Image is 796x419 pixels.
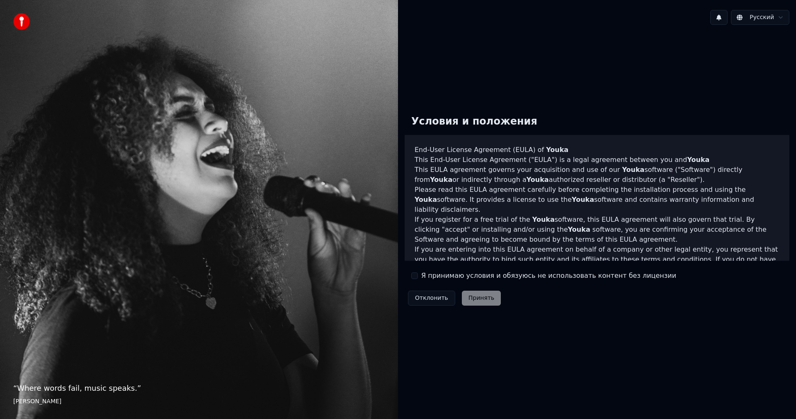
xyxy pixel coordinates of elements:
[408,291,455,306] button: Отклонить
[687,156,709,164] span: Youka
[421,271,676,281] label: Я принимаю условия и обязуюсь не использовать контент без лицензии
[415,185,779,215] p: Please read this EULA agreement carefully before completing the installation process and using th...
[415,215,779,245] p: If you register for a free trial of the software, this EULA agreement will also govern that trial...
[13,397,385,406] footer: [PERSON_NAME]
[532,216,555,223] span: Youka
[415,155,779,165] p: This End-User License Agreement ("EULA") is a legal agreement between you and
[527,176,549,184] span: Youka
[13,382,385,394] p: “ Where words fail, music speaks. ”
[622,166,644,174] span: Youka
[415,245,779,284] p: If you are entering into this EULA agreement on behalf of a company or other legal entity, you re...
[405,108,544,135] div: Условия и положения
[546,146,568,154] span: Youka
[415,145,779,155] h3: End-User License Agreement (EULA) of
[430,176,452,184] span: Youka
[568,225,590,233] span: Youka
[572,196,594,203] span: Youka
[13,13,30,30] img: youka
[415,165,779,185] p: This EULA agreement governs your acquisition and use of our software ("Software") directly from o...
[415,196,437,203] span: Youka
